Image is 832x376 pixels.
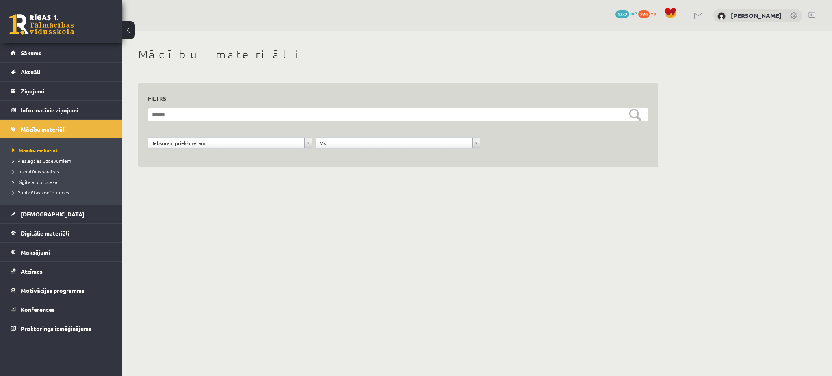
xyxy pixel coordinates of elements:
a: Aktuāli [11,63,112,81]
a: Mācību materiāli [12,147,114,154]
span: [DEMOGRAPHIC_DATA] [21,210,84,218]
span: 270 [638,10,650,18]
legend: Informatīvie ziņojumi [21,101,112,119]
span: Proktoringa izmēģinājums [21,325,91,332]
span: Mācību materiāli [21,125,66,133]
h3: Filtrs [148,93,639,104]
legend: Ziņojumi [21,82,112,100]
span: Publicētas konferences [12,189,69,196]
a: Visi [316,138,480,148]
img: Laura Pence [717,12,726,20]
a: Atzīmes [11,262,112,281]
a: [PERSON_NAME] [731,11,782,19]
a: Konferences [11,300,112,319]
a: Proktoringa izmēģinājums [11,319,112,338]
span: 1732 [615,10,629,18]
a: Publicētas konferences [12,189,114,196]
span: Jebkuram priekšmetam [152,138,301,148]
span: Visi [320,138,469,148]
a: Mācību materiāli [11,120,112,138]
span: mP [630,10,637,17]
a: Digitālie materiāli [11,224,112,242]
a: Digitālā bibliotēka [12,178,114,186]
span: Literatūras saraksts [12,168,59,175]
a: Pieslēgties Uzdevumiem [12,157,114,164]
span: Aktuāli [21,68,40,76]
span: Motivācijas programma [21,287,85,294]
a: Literatūras saraksts [12,168,114,175]
a: Motivācijas programma [11,281,112,300]
a: Sākums [11,43,112,62]
span: Konferences [21,306,55,313]
a: Maksājumi [11,243,112,261]
a: [DEMOGRAPHIC_DATA] [11,205,112,223]
h1: Mācību materiāli [138,48,658,61]
span: Mācību materiāli [12,147,59,153]
a: 270 xp [638,10,660,17]
span: Digitālā bibliotēka [12,179,57,185]
a: Ziņojumi [11,82,112,100]
span: Atzīmes [21,268,43,275]
span: Digitālie materiāli [21,229,69,237]
a: Jebkuram priekšmetam [148,138,312,148]
span: Pieslēgties Uzdevumiem [12,158,71,164]
span: Sākums [21,49,41,56]
legend: Maksājumi [21,243,112,261]
a: 1732 mP [615,10,637,17]
a: Rīgas 1. Tālmācības vidusskola [9,14,74,35]
a: Informatīvie ziņojumi [11,101,112,119]
span: xp [651,10,656,17]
